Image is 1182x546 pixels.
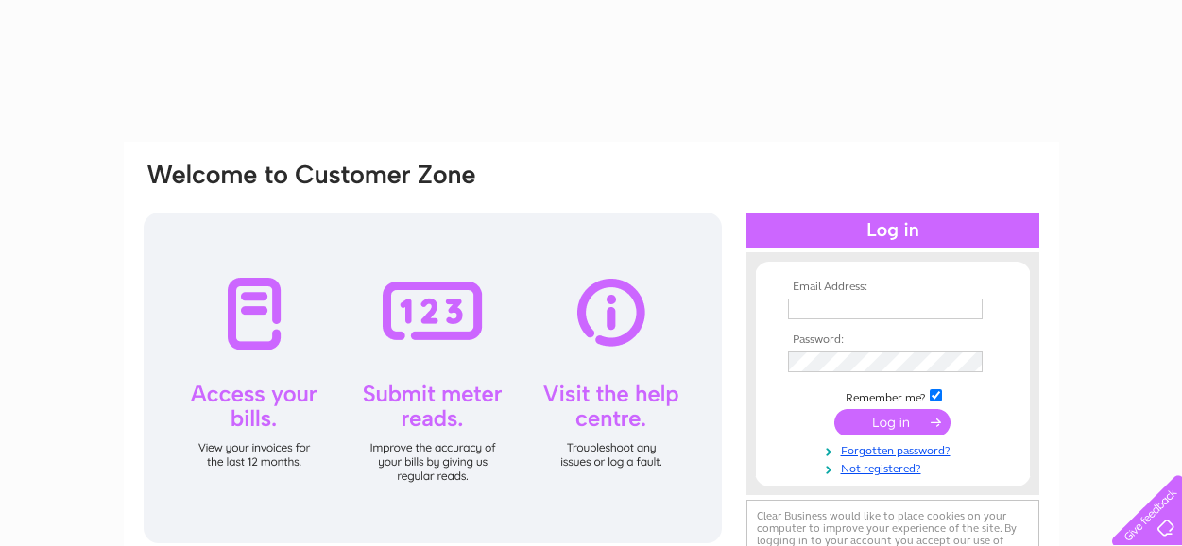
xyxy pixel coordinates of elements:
td: Remember me? [783,386,1002,405]
th: Email Address: [783,281,1002,294]
input: Submit [834,409,951,435]
a: Not registered? [788,458,1002,476]
th: Password: [783,333,1002,347]
a: Forgotten password? [788,440,1002,458]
